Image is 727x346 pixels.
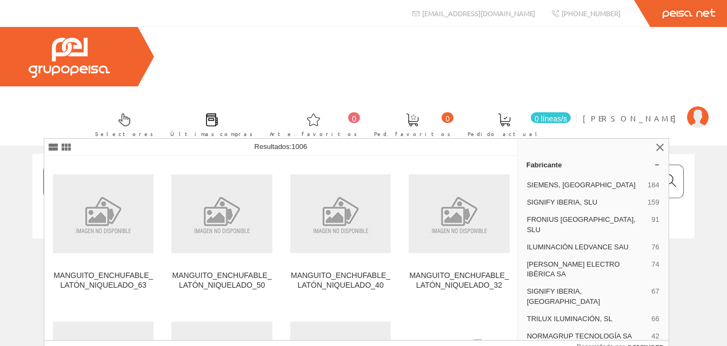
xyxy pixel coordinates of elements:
[527,198,598,206] font: SIGNIFY IBERIA, SLU
[159,104,258,144] a: Últimas compras
[84,104,159,144] a: Selectores
[352,114,356,123] font: 0
[527,332,632,340] font: NORMAGRUP TECNOLOGÍA SA
[291,271,390,289] font: MANGUITO_ENCHUFABLE_LATÓN_NIQUELADO_40
[445,114,450,123] font: 0
[163,157,281,303] a: MANGUITO_ENCHUFABLE_LATÓN_NIQUELADO_50 MANGUITO_ENCHUFABLE_LATÓN_NIQUELADO_50
[651,332,659,340] font: 42
[54,271,153,289] font: MANGUITO_ENCHUFABLE_LATÓN_NIQUELADO_63
[527,243,629,251] font: ILUMINACIÓN LEDVANCE SAU
[527,315,612,323] font: TRILUX ILUMINACIÓN, SL
[583,104,709,114] a: [PERSON_NAME]
[648,181,659,189] font: 184
[409,174,509,253] img: MANGUITO_ENCHUFABLE_LATÓN_NIQUELADO_32
[651,260,659,268] font: 74
[291,143,307,151] font: 1006
[527,215,636,233] font: FRONIUS [GEOGRAPHIC_DATA], SLU
[290,174,391,253] img: MANGUITO_ENCHUFABLE_LATÓN_NIQUELADO_40
[651,215,659,223] font: 91
[583,113,682,123] font: [PERSON_NAME]
[468,130,541,138] font: Pedido actual
[29,38,110,78] img: Grupo Peisa
[95,130,154,138] font: Selectores
[648,198,659,206] font: 159
[172,271,272,289] font: MANGUITO_ENCHUFABLE_LATÓN_NIQUELADO_50
[170,130,253,138] font: Últimas compras
[562,9,621,18] font: [PHONE_NUMBER]
[651,287,659,295] font: 67
[651,243,659,251] font: 76
[526,161,562,169] font: Fabricante
[53,174,154,253] img: MANGUITO_ENCHUFABLE_LATÓN_NIQUELADO_63
[409,271,509,289] font: MANGUITO_ENCHUFABLE_LATÓN_NIQUELADO_32
[518,156,669,173] a: Fabricante
[44,157,162,303] a: MANGUITO_ENCHUFABLE_LATÓN_NIQUELADO_63 MANGUITO_ENCHUFABLE_LATÓN_NIQUELADO_63
[270,130,357,138] font: Arte. favoritos
[374,130,451,138] font: Ped. favoritos
[527,181,636,189] font: SIEMENS, [GEOGRAPHIC_DATA]
[527,260,620,278] font: [PERSON_NAME] ELECTRO IBÉRICA SA
[255,143,292,151] font: Resultados:
[527,287,600,305] font: SIGNIFY IBERIA, [GEOGRAPHIC_DATA]
[422,9,535,18] font: [EMAIL_ADDRESS][DOMAIN_NAME]
[400,157,518,303] a: MANGUITO_ENCHUFABLE_LATÓN_NIQUELADO_32 MANGUITO_ENCHUFABLE_LATÓN_NIQUELADO_32
[171,174,272,253] img: MANGUITO_ENCHUFABLE_LATÓN_NIQUELADO_50
[535,114,567,123] font: 0 líneas/s
[651,315,659,323] font: 66
[282,157,399,303] a: MANGUITO_ENCHUFABLE_LATÓN_NIQUELADO_40 MANGUITO_ENCHUFABLE_LATÓN_NIQUELADO_40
